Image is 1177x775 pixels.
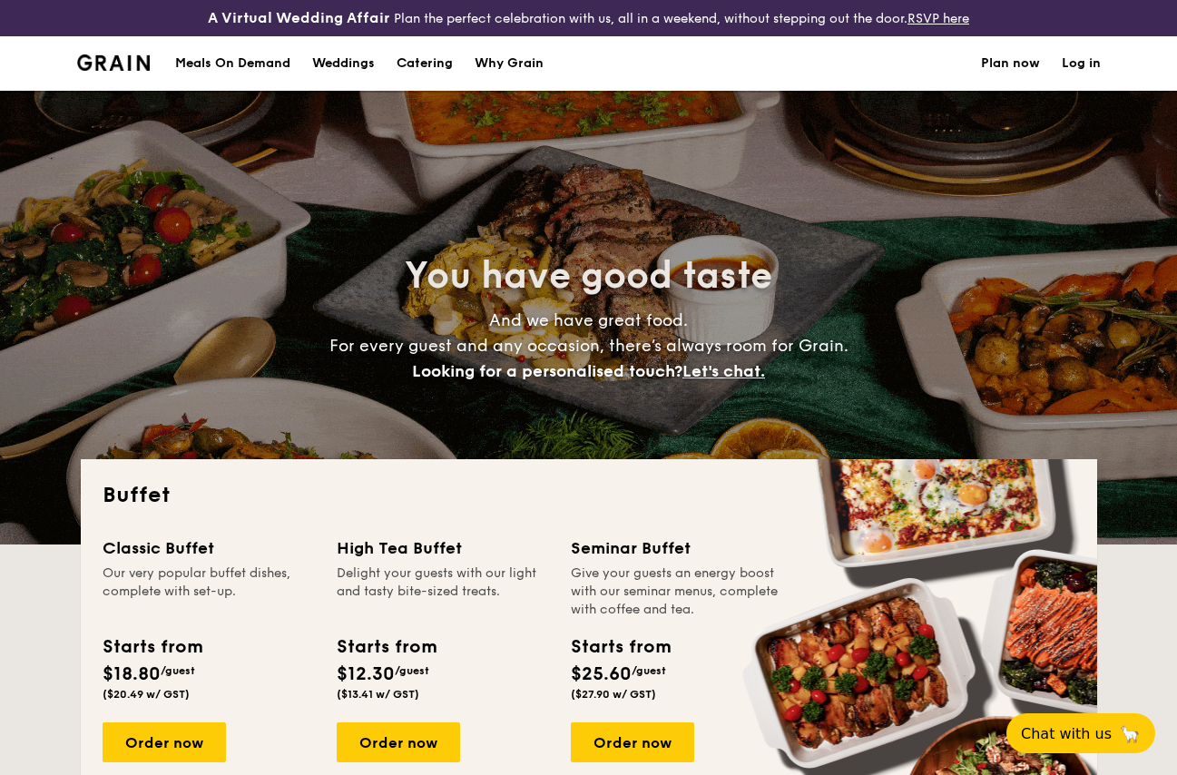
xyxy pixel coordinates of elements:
span: 🦙 [1119,723,1141,744]
span: /guest [161,664,195,677]
div: Weddings [312,36,375,91]
a: Plan now [981,36,1040,91]
span: $12.30 [337,663,395,685]
a: Meals On Demand [164,36,301,91]
span: Chat with us [1021,725,1112,742]
div: Seminar Buffet [571,535,783,561]
div: Starts from [571,633,670,661]
div: Delight your guests with our light and tasty bite-sized treats. [337,564,549,619]
span: ($20.49 w/ GST) [103,688,190,701]
span: ($27.90 w/ GST) [571,688,656,701]
div: Order now [571,722,694,762]
span: ($13.41 w/ GST) [337,688,419,701]
a: Log in [1062,36,1101,91]
div: Starts from [103,633,201,661]
div: High Tea Buffet [337,535,549,561]
a: Logotype [77,54,151,71]
button: Chat with us🦙 [1006,713,1155,753]
span: /guest [632,664,666,677]
div: Why Grain [475,36,544,91]
span: $25.60 [571,663,632,685]
span: Let's chat. [682,361,765,381]
div: Classic Buffet [103,535,315,561]
div: Give your guests an energy boost with our seminar menus, complete with coffee and tea. [571,564,783,619]
a: Catering [386,36,464,91]
h1: Catering [397,36,453,91]
h4: A Virtual Wedding Affair [208,7,390,29]
div: Order now [337,722,460,762]
div: Meals On Demand [175,36,290,91]
a: Why Grain [464,36,554,91]
span: $18.80 [103,663,161,685]
div: Our very popular buffet dishes, complete with set-up. [103,564,315,619]
h2: Buffet [103,481,1075,510]
img: Grain [77,54,151,71]
div: Starts from [337,633,436,661]
a: RSVP here [907,11,969,26]
a: Weddings [301,36,386,91]
div: Order now [103,722,226,762]
div: Plan the perfect celebration with us, all in a weekend, without stepping out the door. [196,7,981,29]
span: /guest [395,664,429,677]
